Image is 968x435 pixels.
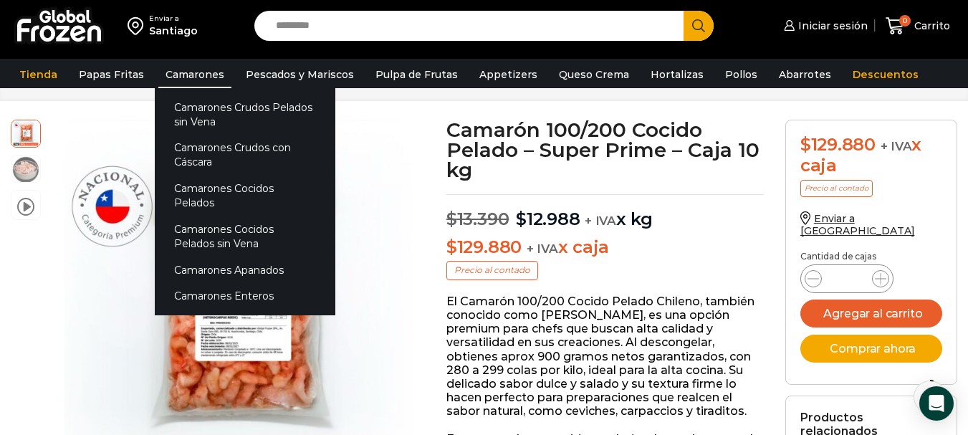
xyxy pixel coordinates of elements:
a: Hortalizas [643,61,711,88]
div: Open Intercom Messenger [919,386,954,421]
bdi: 12.988 [516,209,580,229]
button: Agregar al carrito [800,300,942,328]
a: Papas Fritas [72,61,151,88]
a: Camarones Cocidos Pelados sin Vena [155,216,335,257]
a: Enviar a [GEOGRAPHIC_DATA] [800,212,915,237]
a: Appetizers [472,61,545,88]
bdi: 129.880 [800,134,876,155]
span: $ [516,209,527,229]
a: Pulpa de Frutas [368,61,465,88]
bdi: 13.390 [446,209,509,229]
span: camaron nacional [11,118,40,147]
span: + IVA [585,214,616,228]
span: Iniciar sesión [795,19,868,33]
span: $ [800,134,811,155]
a: Queso Crema [552,61,636,88]
p: Precio al contado [800,180,873,197]
a: Tienda [12,61,64,88]
div: x caja [800,135,942,176]
p: Cantidad de cajas [800,252,942,262]
a: Pescados y Mariscos [239,61,361,88]
h1: Camarón 100/200 Cocido Pelado – Super Prime – Caja 10 kg [446,120,764,180]
span: camaron nacional [11,156,40,184]
span: 0 [899,15,911,27]
a: Abarrotes [772,61,838,88]
div: Enviar a [149,14,198,24]
span: Carrito [911,19,950,33]
p: x kg [446,194,764,230]
p: x caja [446,237,764,258]
span: + IVA [527,242,558,256]
input: Product quantity [833,269,861,289]
a: Camarones Cocidos Pelados [155,176,335,216]
a: 0 Carrito [882,9,954,43]
span: $ [446,236,457,257]
a: Iniciar sesión [780,11,868,40]
button: Comprar ahora [800,335,942,363]
p: Precio al contado [446,261,538,279]
a: Descuentos [845,61,926,88]
span: $ [446,209,457,229]
a: Camarones Apanados [155,257,335,283]
a: Camarones [158,61,231,88]
a: Pollos [718,61,765,88]
span: + IVA [881,139,912,153]
bdi: 129.880 [446,236,522,257]
button: Search button [684,11,714,41]
a: Camarones Crudos con Cáscara [155,135,335,176]
a: Camarones Crudos Pelados sin Vena [155,94,335,135]
p: El Camarón 100/200 Cocido Pelado Chileno, también conocido como [PERSON_NAME], es una opción prem... [446,295,764,419]
div: Santiago [149,24,198,38]
a: Camarones Enteros [155,283,335,310]
img: address-field-icon.svg [128,14,149,38]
